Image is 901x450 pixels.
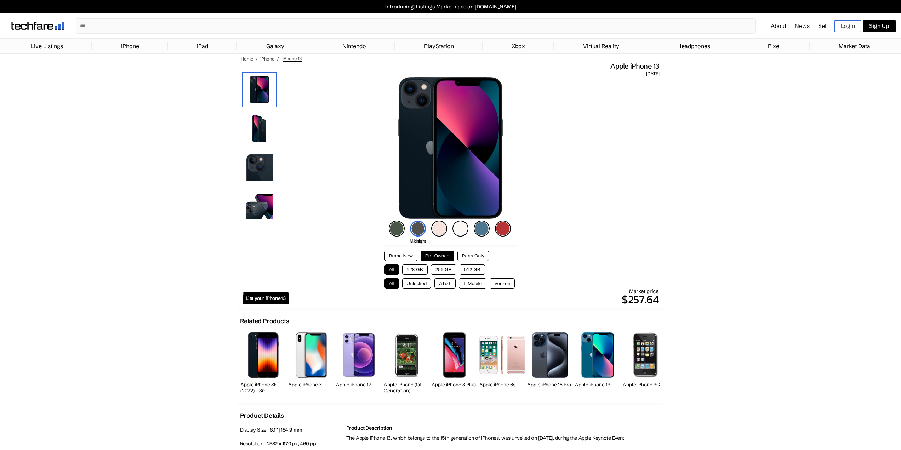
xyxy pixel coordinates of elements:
span: Apple iPhone 13 [610,62,659,71]
button: Parts Only [457,251,489,261]
h2: Apple iPhone (1st Generation) [384,382,430,394]
button: All [384,278,399,289]
h2: Apple iPhone 13 [575,382,621,388]
a: iPhone 15 Pro Apple iPhone 15 Pro [527,329,573,395]
img: iPhone 12 [342,332,375,378]
a: iPhone [260,56,274,62]
span: List your iPhone 13 [246,295,286,301]
a: iPhone 8 Plus Apple iPhone 8 Plus [432,329,478,395]
p: The Apple iPhone 13, which belongs to the 15th generation of iPhones, was unveiled on [DATE], dur... [346,433,661,443]
h2: Product Description [346,425,661,431]
a: Home [241,56,253,62]
img: iPhone 3G [633,332,658,377]
img: techfare logo [11,22,64,30]
h2: Apple iPhone 8 Plus [432,382,478,388]
a: Introducing: Listings Marketplace on [DOMAIN_NAME] [4,4,897,10]
a: iPhone 3G Apple iPhone 3G [623,329,669,395]
img: product-red-icon [495,221,511,237]
a: News [795,22,810,29]
button: All [384,264,399,275]
button: 128 GB [402,264,428,275]
img: starlight-icon [452,221,468,237]
h2: Apple iPhone SE (2022) - 3rd Generation [240,382,286,400]
a: Xbox [508,39,529,53]
img: iPhone 6s [479,336,525,374]
img: Rear [242,111,277,146]
img: iPhone X [295,332,327,377]
a: Sign Up [863,20,896,32]
span: 6.1” | 154.9 mm [270,427,302,433]
a: Nintendo [339,39,370,53]
span: / [256,56,258,62]
img: iPhone 13 [398,77,502,219]
span: iPhone 13 [283,56,302,62]
a: iPhone [118,39,143,53]
p: Resolution [240,439,343,449]
a: Pixel [764,39,784,53]
img: pink-icon [431,221,447,237]
a: iPhone 12 Apple iPhone 12 [336,329,382,395]
h2: Apple iPhone 3G [623,382,669,388]
img: Camera [242,150,277,185]
img: iPhone SE 3rd Gen [248,332,279,377]
a: Virtual Reality [580,39,623,53]
span: Midnight [410,238,426,244]
span: 2532 x 1170 px; 460 ppi [267,440,318,447]
a: Sell [818,22,828,29]
h2: Product Details [240,412,284,420]
p: $257.64 [289,291,659,308]
a: iPhone 6s Apple iPhone 6s [479,329,525,395]
h2: Related Products [240,317,289,325]
button: 256 GB [431,264,456,275]
h2: Apple iPhone 12 [336,382,382,388]
button: T-Mobile [459,278,486,289]
a: Headphones [674,39,714,53]
a: Login [834,20,861,32]
img: All [242,189,277,224]
a: Live Listings [27,39,67,53]
span: [DATE] [646,71,659,77]
h2: Apple iPhone X [288,382,334,388]
button: Brand New [384,251,417,261]
a: About [771,22,786,29]
p: Display Size [240,425,343,435]
h2: Apple iPhone 6s [479,382,525,388]
a: Market Data [835,39,874,53]
img: green-icon [389,221,405,237]
button: Pre-Owned [421,251,454,261]
a: iPhone SE 3rd Gen Apple iPhone SE (2022) - 3rd Generation [240,329,286,395]
h2: Apple iPhone 15 Pro [527,382,573,388]
a: Galaxy [263,39,288,53]
a: iPhone 13 Apple iPhone 13 [575,329,621,395]
img: iPhone 13 [581,332,615,377]
a: iPhone X Apple iPhone X [288,329,334,395]
img: blue-icon [474,221,490,237]
img: iPhone (1st Generation) [393,332,420,377]
a: List your iPhone 13 [243,292,289,304]
a: iPhone (1st Generation) Apple iPhone (1st Generation) [384,329,430,395]
a: iPad [193,39,212,53]
button: AT&T [434,278,456,289]
img: midnight-icon [410,221,426,237]
button: 512 GB [460,264,485,275]
button: Unlocked [402,278,432,289]
span: / [277,56,279,62]
a: PlayStation [421,39,457,53]
img: iPhone 8 Plus [443,332,466,377]
img: iPhone 15 Pro [532,332,569,378]
button: Verizon [490,278,515,289]
img: iPhone 13 [242,72,277,107]
div: Market price [289,288,659,308]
